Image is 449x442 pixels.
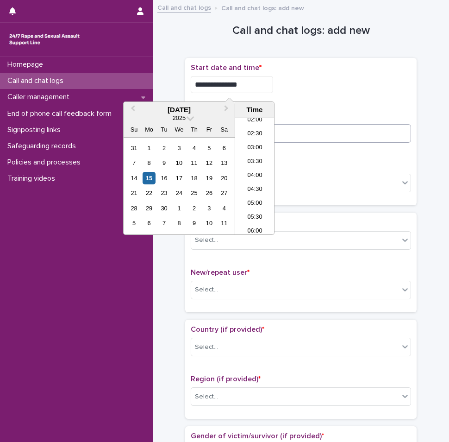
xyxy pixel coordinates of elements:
[195,342,218,352] div: Select...
[218,142,231,154] div: Choose Saturday, September 6th, 2025
[4,60,50,69] p: Homepage
[195,285,218,295] div: Select...
[203,172,215,184] div: Choose Friday, September 19th, 2025
[188,217,200,229] div: Choose Thursday, October 9th, 2025
[157,2,211,13] a: Call and chat logs
[143,202,155,215] div: Choose Monday, September 29th, 2025
[185,24,417,38] h1: Call and chat logs: add new
[4,109,119,118] p: End of phone call feedback form
[235,114,274,127] li: 02:00
[237,106,272,114] div: Time
[4,76,71,85] p: Call and chat logs
[218,217,231,229] div: Choose Saturday, October 11th, 2025
[7,30,81,49] img: rhQMoQhaT3yELyF149Cw
[191,269,249,276] span: New/repeat user
[203,187,215,199] div: Choose Friday, September 26th, 2025
[235,169,274,183] li: 04:00
[173,114,186,121] span: 2025
[128,142,140,154] div: Choose Sunday, August 31st, 2025
[173,142,185,154] div: Choose Wednesday, September 3rd, 2025
[188,202,200,215] div: Choose Thursday, October 2nd, 2025
[173,172,185,184] div: Choose Wednesday, September 17th, 2025
[218,157,231,169] div: Choose Saturday, September 13th, 2025
[218,187,231,199] div: Choose Saturday, September 27th, 2025
[235,155,274,169] li: 03:30
[124,106,235,114] div: [DATE]
[235,183,274,197] li: 04:30
[203,142,215,154] div: Choose Friday, September 5th, 2025
[191,432,324,440] span: Gender of victim/survivor (if provided)
[128,217,140,229] div: Choose Sunday, October 5th, 2025
[203,157,215,169] div: Choose Friday, September 12th, 2025
[188,187,200,199] div: Choose Thursday, September 25th, 2025
[218,123,231,136] div: Sa
[191,326,264,333] span: Country (if provided)
[173,202,185,215] div: Choose Wednesday, October 1st, 2025
[143,123,155,136] div: Mo
[125,103,139,118] button: Previous Month
[4,93,77,101] p: Caller management
[126,140,231,231] div: month 2025-09
[191,64,262,71] span: Start date and time
[128,202,140,215] div: Choose Sunday, September 28th, 2025
[158,157,170,169] div: Choose Tuesday, September 9th, 2025
[158,142,170,154] div: Choose Tuesday, September 2nd, 2025
[203,217,215,229] div: Choose Friday, October 10th, 2025
[4,174,62,183] p: Training videos
[173,217,185,229] div: Choose Wednesday, October 8th, 2025
[128,123,140,136] div: Su
[188,123,200,136] div: Th
[203,202,215,215] div: Choose Friday, October 3rd, 2025
[235,197,274,211] li: 05:00
[143,172,155,184] div: Choose Monday, September 15th, 2025
[143,142,155,154] div: Choose Monday, September 1st, 2025
[218,172,231,184] div: Choose Saturday, September 20th, 2025
[188,157,200,169] div: Choose Thursday, September 11th, 2025
[235,225,274,239] li: 06:00
[203,123,215,136] div: Fr
[221,2,304,13] p: Call and chat logs: add new
[195,392,218,402] div: Select...
[143,157,155,169] div: Choose Monday, September 8th, 2025
[220,103,235,118] button: Next Month
[218,202,231,215] div: Choose Saturday, October 4th, 2025
[143,217,155,229] div: Choose Monday, October 6th, 2025
[191,375,261,383] span: Region (if provided)
[173,157,185,169] div: Choose Wednesday, September 10th, 2025
[158,217,170,229] div: Choose Tuesday, October 7th, 2025
[128,172,140,184] div: Choose Sunday, September 14th, 2025
[158,202,170,215] div: Choose Tuesday, September 30th, 2025
[128,157,140,169] div: Choose Sunday, September 7th, 2025
[235,127,274,141] li: 02:30
[173,123,185,136] div: We
[4,158,88,167] p: Policies and processes
[173,187,185,199] div: Choose Wednesday, September 24th, 2025
[4,142,83,151] p: Safeguarding records
[195,235,218,245] div: Select...
[158,187,170,199] div: Choose Tuesday, September 23rd, 2025
[188,172,200,184] div: Choose Thursday, September 18th, 2025
[158,123,170,136] div: Tu
[235,141,274,155] li: 03:00
[143,187,155,199] div: Choose Monday, September 22nd, 2025
[235,211,274,225] li: 05:30
[128,187,140,199] div: Choose Sunday, September 21st, 2025
[4,126,68,134] p: Signposting links
[188,142,200,154] div: Choose Thursday, September 4th, 2025
[158,172,170,184] div: Choose Tuesday, September 16th, 2025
